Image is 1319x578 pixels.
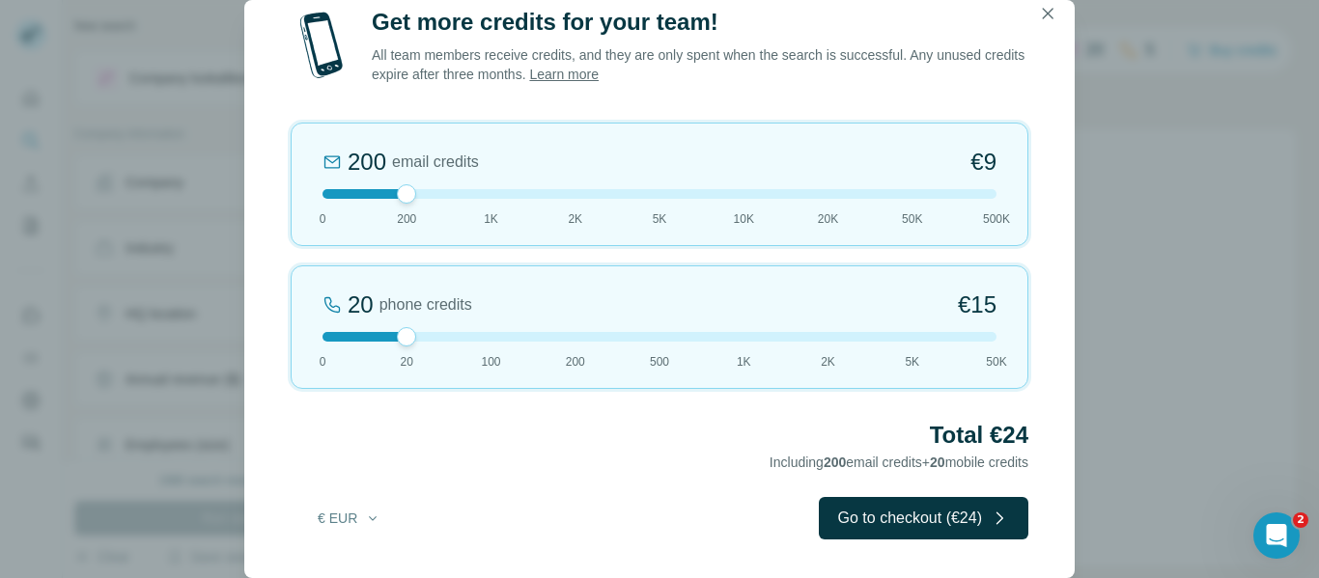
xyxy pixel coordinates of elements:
[566,353,585,371] span: 200
[392,151,479,174] span: email credits
[529,67,599,82] a: Learn more
[397,210,416,228] span: 200
[348,289,374,320] div: 20
[568,210,582,228] span: 2K
[737,353,751,371] span: 1K
[983,210,1010,228] span: 500K
[986,353,1006,371] span: 50K
[821,353,835,371] span: 2K
[484,210,498,228] span: 1K
[320,353,326,371] span: 0
[1253,512,1300,559] iframe: Intercom live chat
[348,147,386,178] div: 200
[653,210,667,228] span: 5K
[930,454,945,470] span: 20
[304,501,394,536] button: € EUR
[819,497,1028,539] button: Go to checkout (€24)
[379,293,472,317] span: phone credits
[734,210,754,228] span: 10K
[1293,512,1308,528] span: 2
[818,210,838,228] span: 20K
[372,45,1028,84] p: All team members receive credits, and they are only spent when the search is successful. Any unus...
[481,353,500,371] span: 100
[902,210,922,228] span: 50K
[291,420,1028,451] h2: Total €24
[958,289,996,320] span: €15
[824,454,846,470] span: 200
[320,210,326,228] span: 0
[770,454,1028,470] span: Including email credits + mobile credits
[970,147,996,178] span: €9
[650,353,669,371] span: 500
[401,353,413,371] span: 20
[905,353,919,371] span: 5K
[291,7,352,84] img: mobile-phone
